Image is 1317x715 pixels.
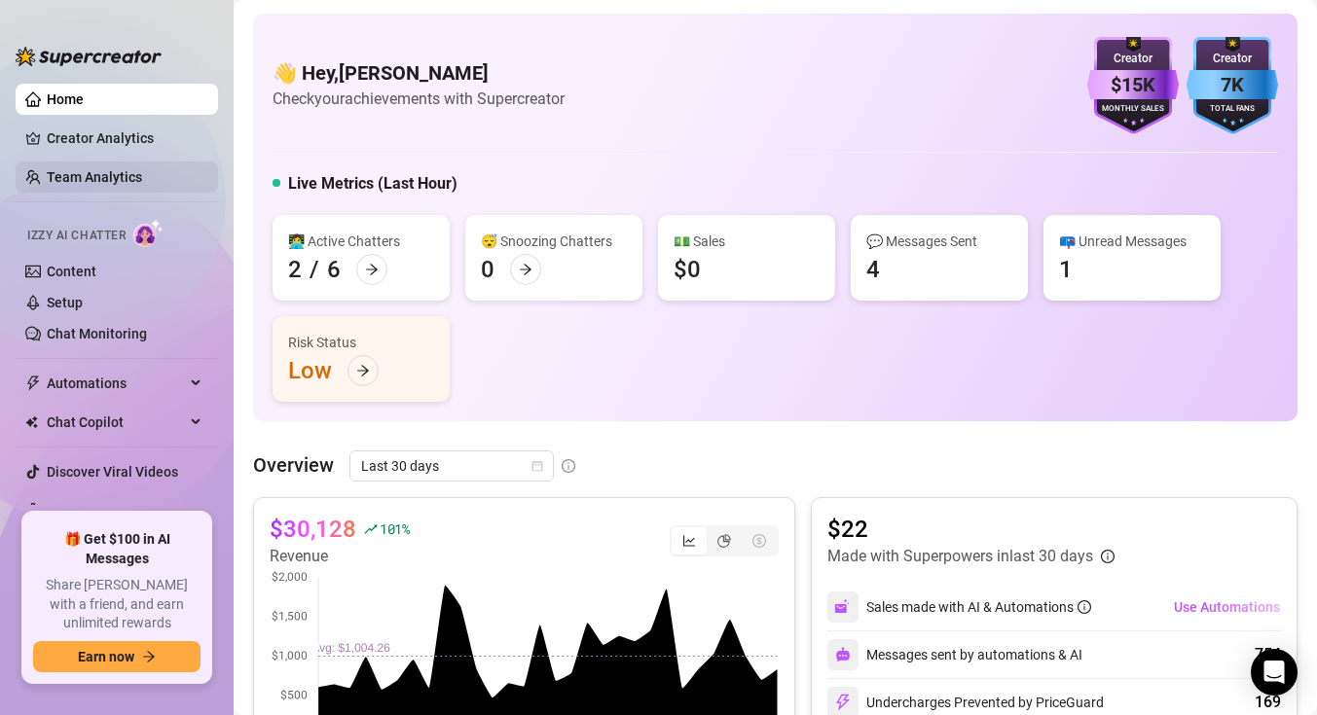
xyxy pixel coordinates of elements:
h5: Live Metrics (Last Hour) [288,172,457,196]
span: thunderbolt [25,375,41,391]
div: Messages sent by automations & AI [827,639,1082,670]
h4: 👋 Hey, [PERSON_NAME] [273,59,565,87]
span: rise [364,522,378,536]
div: 0 [481,254,494,285]
span: arrow-right [142,650,156,663]
span: Use Automations [1174,599,1280,615]
div: 754 [1255,643,1281,666]
article: $30,128 [270,514,356,545]
div: Monthly Sales [1087,103,1179,116]
a: Chat Monitoring [47,326,147,341]
div: Creator [1087,50,1179,68]
div: 😴 Snoozing Chatters [481,231,627,252]
div: 💬 Messages Sent [866,231,1012,252]
span: arrow-right [356,364,370,377]
div: Total Fans [1187,103,1278,116]
a: Settings [47,503,98,518]
span: 101 % [380,519,410,538]
span: Chat Copilot [47,407,185,438]
div: 7K [1187,70,1278,100]
div: $0 [674,254,701,285]
img: AI Chatter [133,219,164,247]
article: Check your achievements with Supercreator [273,87,565,111]
img: blue-badge-DgoSNQY1.svg [1187,37,1278,134]
span: Earn now [78,649,134,664]
div: 2 [288,254,302,285]
a: Discover Viral Videos [47,464,178,480]
span: info-circle [562,459,575,473]
span: info-circle [1078,600,1091,614]
img: purple-badge-B9DA21FR.svg [1087,37,1179,134]
span: line-chart [682,534,696,548]
span: calendar [531,460,543,472]
span: Share [PERSON_NAME] with a friend, and earn unlimited rewards [33,576,201,633]
article: $22 [827,514,1115,545]
span: Automations [47,368,185,399]
div: 📪 Unread Messages [1059,231,1205,252]
a: Content [47,264,96,279]
a: Setup [47,295,83,310]
img: logo-BBDzfeDw.svg [16,47,162,66]
div: 💵 Sales [674,231,820,252]
img: svg%3e [835,647,851,662]
div: 👩‍💻 Active Chatters [288,231,434,252]
div: Risk Status [288,332,434,353]
div: 6 [327,254,341,285]
article: Revenue [270,545,410,568]
div: $15K [1087,70,1179,100]
div: segmented control [670,525,779,556]
button: Use Automations [1173,591,1281,623]
a: Creator Analytics [47,123,202,154]
div: Creator [1187,50,1278,68]
span: 🎁 Get $100 in AI Messages [33,530,201,568]
a: Team Analytics [47,169,142,185]
span: dollar-circle [752,534,766,548]
span: arrow-right [365,263,379,276]
img: svg%3e [834,598,852,616]
div: Open Intercom Messenger [1251,649,1298,696]
div: 169 [1255,691,1281,714]
span: pie-chart [717,534,731,548]
img: svg%3e [834,694,852,711]
span: arrow-right [519,263,532,276]
button: Earn nowarrow-right [33,641,201,672]
img: Chat Copilot [25,415,38,429]
div: 1 [1059,254,1073,285]
a: Home [47,91,84,107]
span: Last 30 days [361,451,542,481]
article: Overview [253,450,334,480]
div: Sales made with AI & Automations [866,596,1091,618]
span: Izzy AI Chatter [27,227,126,245]
article: Made with Superpowers in last 30 days [827,545,1093,568]
span: info-circle [1101,550,1115,563]
div: 4 [866,254,880,285]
